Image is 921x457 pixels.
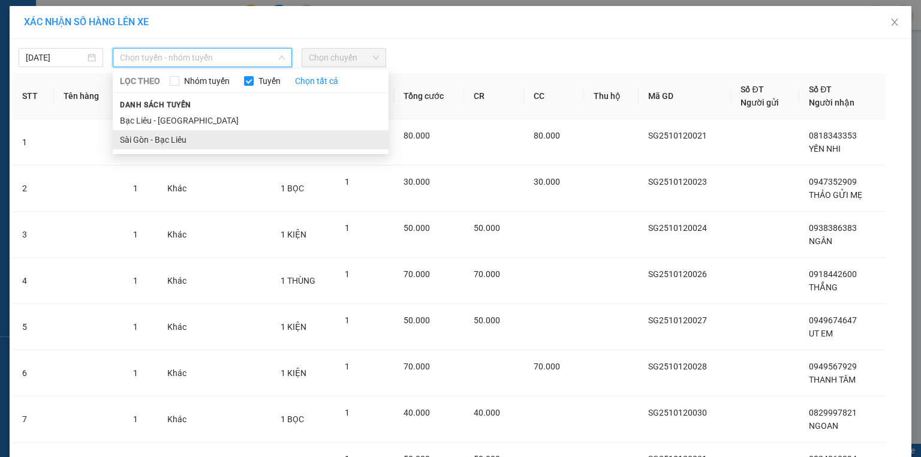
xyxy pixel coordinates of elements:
span: 1 [133,368,138,378]
th: STT [13,73,54,119]
span: 70.000 [404,362,430,371]
li: Bạc Liêu - [GEOGRAPHIC_DATA] [113,111,389,130]
span: 50.000 [404,223,430,233]
span: Tuyến [254,74,285,88]
span: close [890,17,899,27]
span: 1 [345,177,350,187]
span: 70.000 [534,362,560,371]
th: Tổng cước [394,73,464,119]
span: 40.000 [404,408,430,417]
span: Số ĐT [809,85,832,94]
td: Khác [158,166,203,212]
span: 1 [133,184,138,193]
li: Sài Gòn - Bạc Liêu [113,130,389,149]
td: Khác [158,350,203,396]
span: 1 [345,408,350,417]
span: SG2510120023 [648,177,707,187]
td: Khác [158,258,203,304]
span: SG2510120028 [648,362,707,371]
b: Nhà Xe Hà My [69,8,159,23]
span: Danh sách tuyến [113,100,198,110]
span: 70.000 [404,269,430,279]
th: Tên hàng [54,73,124,119]
span: XÁC NHẬN SỐ HÀNG LÊN XE [24,16,149,28]
span: NGÂN [809,236,832,246]
span: 0938386383 [809,223,857,233]
td: 2 [13,166,54,212]
td: 3 [13,212,54,258]
td: Khác [158,304,203,350]
td: 7 [13,396,54,443]
span: NGOAN [809,421,838,431]
span: SG2510120030 [648,408,707,417]
span: 80.000 [534,131,560,140]
span: 1 THÙNG [281,276,315,285]
span: 50.000 [404,315,430,325]
span: SG2510120026 [648,269,707,279]
span: Nhóm tuyến [179,74,234,88]
td: Khác [158,396,203,443]
span: 0818343353 [809,131,857,140]
span: YẾN NHI [809,144,841,154]
li: 995 [PERSON_NAME] [5,26,228,41]
span: 0947352909 [809,177,857,187]
td: 4 [13,258,54,304]
span: Người gửi [741,98,779,107]
th: CR [464,73,524,119]
span: 1 [345,269,350,279]
input: 12/10/2025 [26,51,85,64]
span: SG2510120024 [648,223,707,233]
span: UT EM [809,329,833,338]
span: 1 [133,276,138,285]
b: GỬI : [GEOGRAPHIC_DATA] [5,75,208,95]
span: 1 [133,230,138,239]
button: Close [878,6,911,40]
span: Người nhận [809,98,854,107]
th: Mã GD [639,73,731,119]
span: 0918442600 [809,269,857,279]
a: Chọn tất cả [295,74,338,88]
span: environment [69,29,79,38]
td: 1 [13,119,54,166]
span: 1 [133,322,138,332]
span: 80.000 [404,131,430,140]
span: 70.000 [474,269,500,279]
span: 30.000 [534,177,560,187]
td: Khác [158,212,203,258]
span: THANH TÂM [809,375,856,384]
th: CC [524,73,584,119]
td: 6 [13,350,54,396]
span: 1 KIỆN [281,230,306,239]
th: Thu hộ [584,73,639,119]
span: 30.000 [404,177,430,187]
span: 40.000 [474,408,500,417]
span: 50.000 [474,315,500,325]
td: 5 [13,304,54,350]
span: 50.000 [474,223,500,233]
span: phone [69,44,79,53]
span: Chọn chuyến [309,49,379,67]
span: THẢO GỬI MẸ [809,190,862,200]
span: THẮNG [809,282,838,292]
span: SG2510120021 [648,131,707,140]
span: down [278,54,285,61]
span: 1 KIỆN [281,322,306,332]
span: 1 [345,362,350,371]
span: 0949567929 [809,362,857,371]
span: 1 BỌC [281,414,304,424]
span: 1 [345,315,350,325]
span: Số ĐT [741,85,763,94]
span: LỌC THEO [120,74,160,88]
span: SG2510120027 [648,315,707,325]
span: 1 KIỆN [281,368,306,378]
span: 1 BỌC [281,184,304,193]
li: 0946 508 595 [5,41,228,56]
span: 1 [133,414,138,424]
span: 1 [345,223,350,233]
span: Chọn tuyến - nhóm tuyến [120,49,285,67]
span: 0949674647 [809,315,857,325]
span: 0829997821 [809,408,857,417]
